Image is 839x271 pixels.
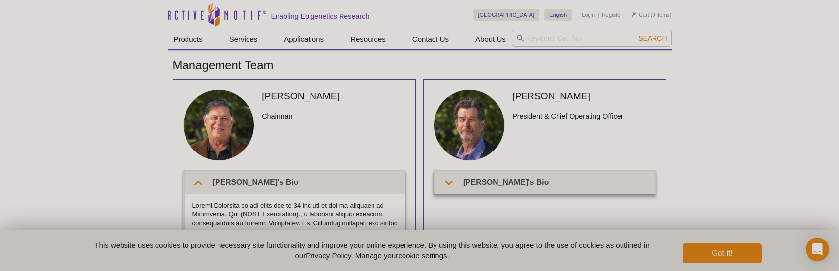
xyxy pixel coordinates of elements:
[278,30,330,49] a: Applications
[512,90,655,103] h2: [PERSON_NAME]
[512,110,655,122] h3: President & Chief Operating Officer
[78,240,667,261] p: This website uses cookies to provide necessary site functionality and improve your online experie...
[632,12,636,17] img: Your Cart
[398,251,447,260] button: cookie settings
[632,9,672,21] li: (0 items)
[168,30,209,49] a: Products
[598,9,599,21] li: |
[185,171,405,193] summary: [PERSON_NAME]'s Bio
[262,90,405,103] h2: [PERSON_NAME]
[638,34,667,42] span: Search
[632,11,649,18] a: Cart
[183,90,255,161] img: Joe Fernandez headshot
[306,251,351,260] a: Privacy Policy
[406,30,455,49] a: Contact Us
[806,238,829,261] div: Open Intercom Messenger
[173,59,667,73] h1: Management Team
[683,243,761,263] button: Got it!
[271,12,370,21] h2: Enabling Epigenetics Research
[344,30,392,49] a: Resources
[473,9,540,21] a: [GEOGRAPHIC_DATA]
[635,34,670,43] button: Search
[544,9,572,21] a: English
[512,30,672,47] input: Keyword, Cat. No.
[262,110,405,122] h3: Chairman
[223,30,264,49] a: Services
[469,30,512,49] a: About Us
[582,11,595,18] a: Login
[434,90,505,161] img: Ted DeFrank headshot
[435,171,655,193] summary: [PERSON_NAME]'s Bio
[602,11,622,18] a: Register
